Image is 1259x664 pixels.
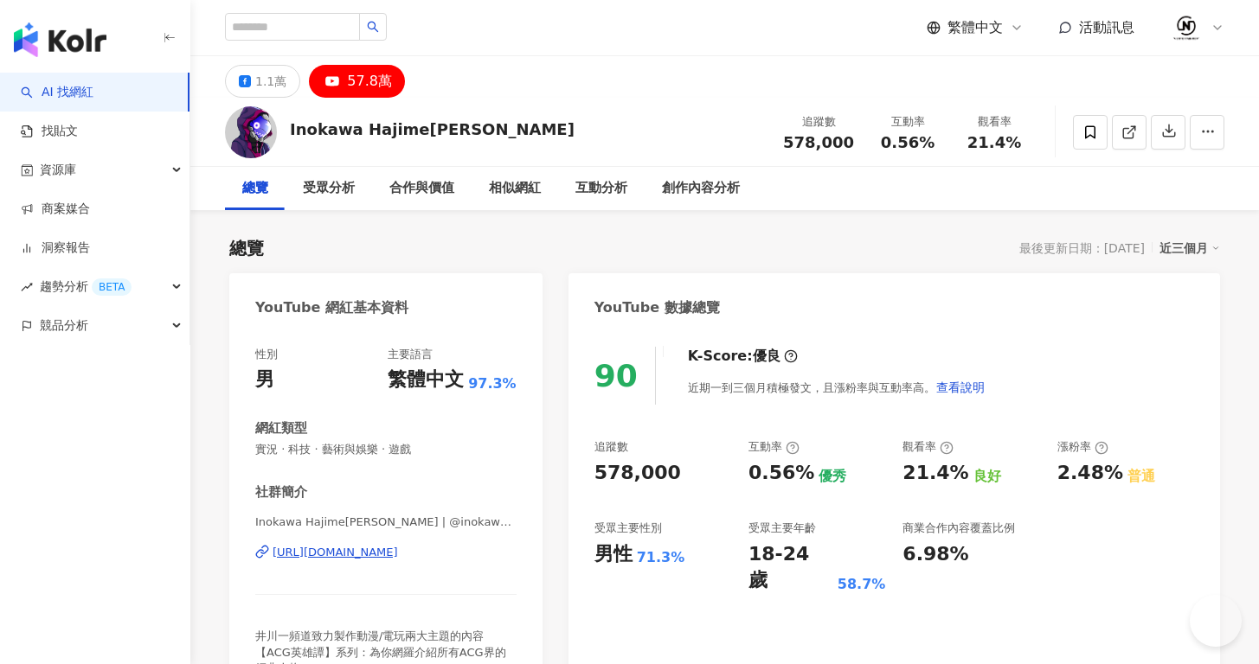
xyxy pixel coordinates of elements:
[255,419,307,437] div: 網紅類型
[21,281,33,293] span: rise
[961,113,1027,131] div: 觀看率
[902,460,968,487] div: 21.4%
[947,18,1003,37] span: 繁體中文
[936,380,985,394] span: 查看說明
[242,178,268,199] div: 總覽
[637,548,685,567] div: 71.3%
[783,133,854,151] span: 578,000
[967,134,1021,151] span: 21.4%
[594,520,662,536] div: 受眾主要性別
[229,236,264,260] div: 總覽
[290,118,575,140] div: Inokawa Hajime[PERSON_NAME]
[662,178,740,199] div: 創作內容分析
[273,545,398,560] div: [URL][DOMAIN_NAME]
[748,439,800,455] div: 互動率
[303,178,355,199] div: 受眾分析
[748,541,833,595] div: 18-24 歲
[255,367,274,393] div: 男
[92,278,132,296] div: BETA
[14,22,106,57] img: logo
[347,69,392,93] div: 57.8萬
[255,298,408,317] div: YouTube 網紅基本資料
[40,267,132,306] span: 趨勢分析
[388,367,464,393] div: 繁體中文
[255,545,517,560] a: [URL][DOMAIN_NAME]
[1057,460,1123,487] div: 2.48%
[875,113,941,131] div: 互動率
[594,541,633,568] div: 男性
[1190,595,1242,647] iframe: Help Scout Beacon - Open
[225,65,300,98] button: 1.1萬
[575,178,627,199] div: 互動分析
[935,370,986,405] button: 查看說明
[255,69,286,93] div: 1.1萬
[40,150,76,189] span: 資源庫
[388,347,433,362] div: 主要語言
[255,483,307,501] div: 社群簡介
[783,113,854,131] div: 追蹤數
[489,178,541,199] div: 相似網紅
[21,84,93,101] a: searchAI 找網紅
[255,442,517,457] span: 實況 · 科技 · 藝術與娛樂 · 遊戲
[748,520,816,536] div: 受眾主要年齡
[1170,11,1203,44] img: 02.jpeg
[973,467,1001,486] div: 良好
[225,106,277,158] img: KOL Avatar
[819,467,846,486] div: 優秀
[902,439,954,455] div: 觀看率
[1079,19,1134,35] span: 活動訊息
[1019,241,1145,255] div: 最後更新日期：[DATE]
[748,460,814,487] div: 0.56%
[902,541,968,568] div: 6.98%
[309,65,405,98] button: 57.8萬
[902,520,1015,536] div: 商業合作內容覆蓋比例
[1057,439,1108,455] div: 漲粉率
[40,306,88,345] span: 競品分析
[367,21,379,33] span: search
[753,347,780,366] div: 優良
[255,347,278,362] div: 性別
[21,123,78,140] a: 找貼文
[468,374,517,393] span: 97.3%
[594,460,681,487] div: 578,000
[594,439,628,455] div: 追蹤數
[389,178,454,199] div: 合作與價值
[688,370,986,405] div: 近期一到三個月積極發文，且漲粉率與互動率高。
[688,347,798,366] div: K-Score :
[1159,237,1220,259] div: 近三個月
[594,298,720,317] div: YouTube 數據總覽
[1127,467,1155,486] div: 普通
[255,514,517,530] span: Inokawa Hajime[PERSON_NAME] | @inokawahajime | UCcHVKeT_5Ta-gTa-sgooQxQ
[594,358,638,393] div: 90
[21,201,90,218] a: 商案媒合
[881,134,935,151] span: 0.56%
[838,575,886,594] div: 58.7%
[21,239,90,257] a: 洞察報告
